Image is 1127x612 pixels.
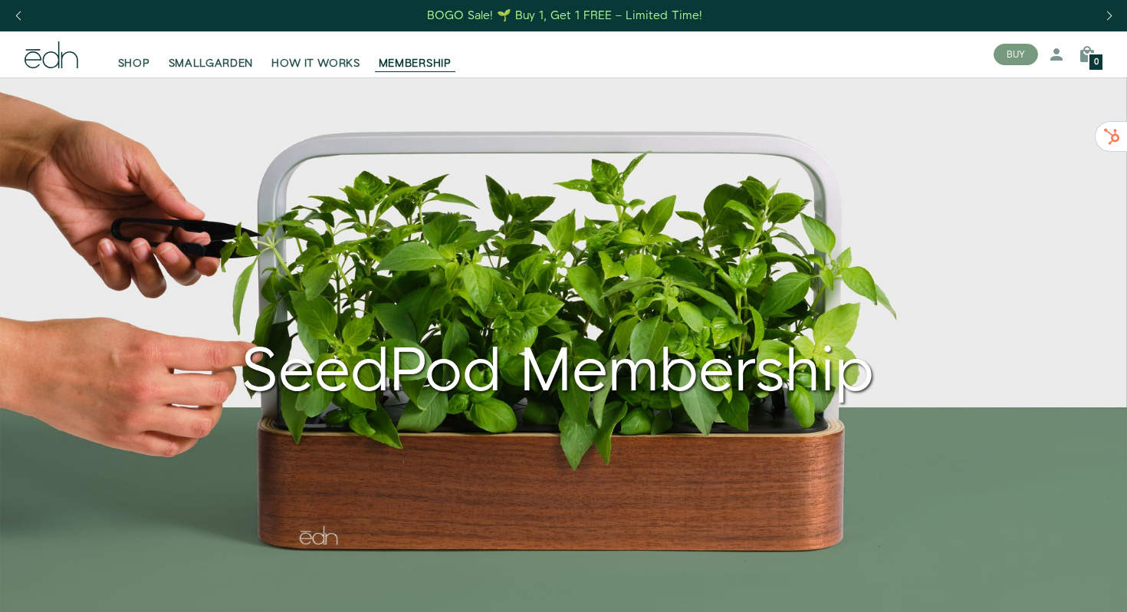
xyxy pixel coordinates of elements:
[994,44,1038,65] button: BUY
[426,4,705,28] a: BOGO Sale! 🌱 Buy 1, Get 1 FREE – Limited Time!
[169,56,254,71] span: SMALLGARDEN
[370,38,461,71] a: MEMBERSHIP
[159,38,263,71] a: SMALLGARDEN
[262,38,369,71] a: HOW IT WORKS
[1094,58,1099,67] span: 0
[427,8,702,24] div: BOGO Sale! 🌱 Buy 1, Get 1 FREE – Limited Time!
[1007,566,1112,604] iframe: Opens a widget where you can find more information
[379,56,452,71] span: MEMBERSHIP
[109,38,159,71] a: SHOP
[118,56,150,71] span: SHOP
[271,56,360,71] span: HOW IT WORKS
[25,299,1090,410] div: SeedPod Membership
